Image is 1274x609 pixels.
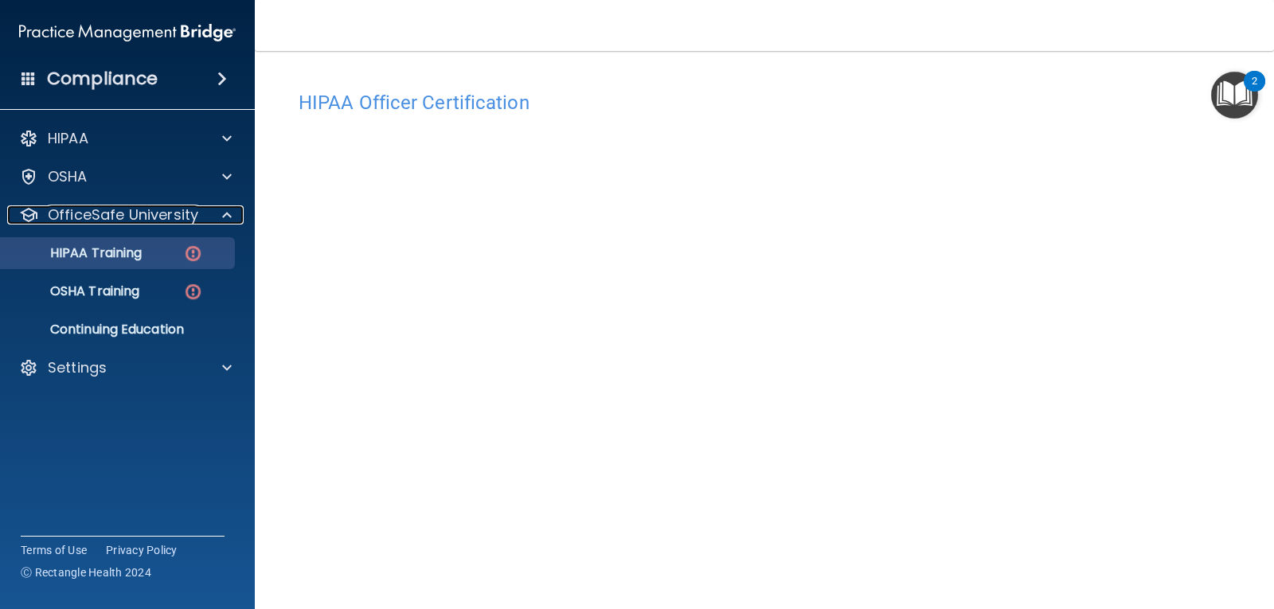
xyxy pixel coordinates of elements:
div: 2 [1252,81,1257,102]
p: OSHA Training [10,283,139,299]
p: HIPAA [48,129,88,148]
p: Settings [48,358,107,377]
img: PMB logo [19,17,236,49]
a: OSHA [19,167,232,186]
h4: HIPAA Officer Certification [299,92,1230,113]
p: Continuing Education [10,322,228,338]
a: HIPAA [19,129,232,148]
a: OfficeSafe University [19,205,232,224]
p: OfficeSafe University [48,205,198,224]
h4: Compliance [47,68,158,90]
button: Open Resource Center, 2 new notifications [1211,72,1258,119]
p: OSHA [48,167,88,186]
a: Privacy Policy [106,542,178,558]
a: Settings [19,358,232,377]
p: HIPAA Training [10,245,142,261]
span: Ⓒ Rectangle Health 2024 [21,564,151,580]
img: danger-circle.6113f641.png [183,282,203,302]
a: Terms of Use [21,542,87,558]
img: danger-circle.6113f641.png [183,244,203,264]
